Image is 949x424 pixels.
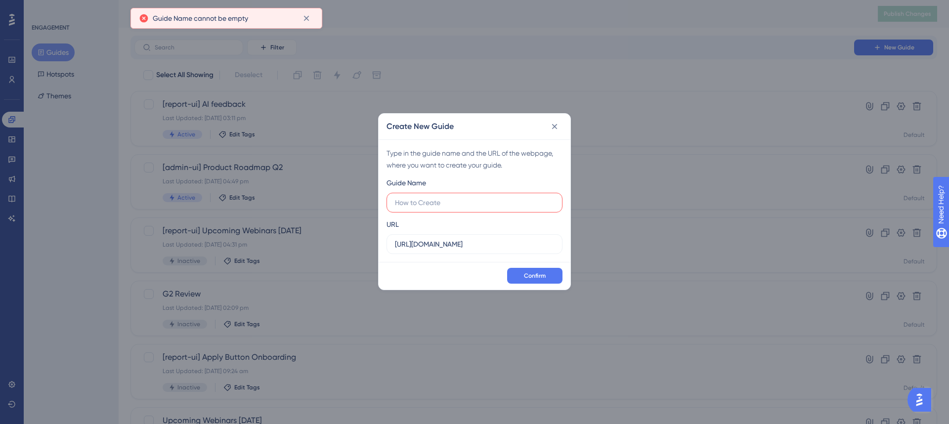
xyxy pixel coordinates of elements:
input: How to Create [395,197,554,208]
span: Guide Name cannot be empty [153,12,248,24]
h2: Create New Guide [387,121,454,132]
span: Need Help? [23,2,62,14]
iframe: UserGuiding AI Assistant Launcher [907,385,937,415]
span: Confirm [524,272,546,280]
div: Guide Name [387,177,426,189]
input: https://www.example.com [395,239,554,250]
div: Type in the guide name and the URL of the webpage, where you want to create your guide. [387,147,562,171]
div: URL [387,218,399,230]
